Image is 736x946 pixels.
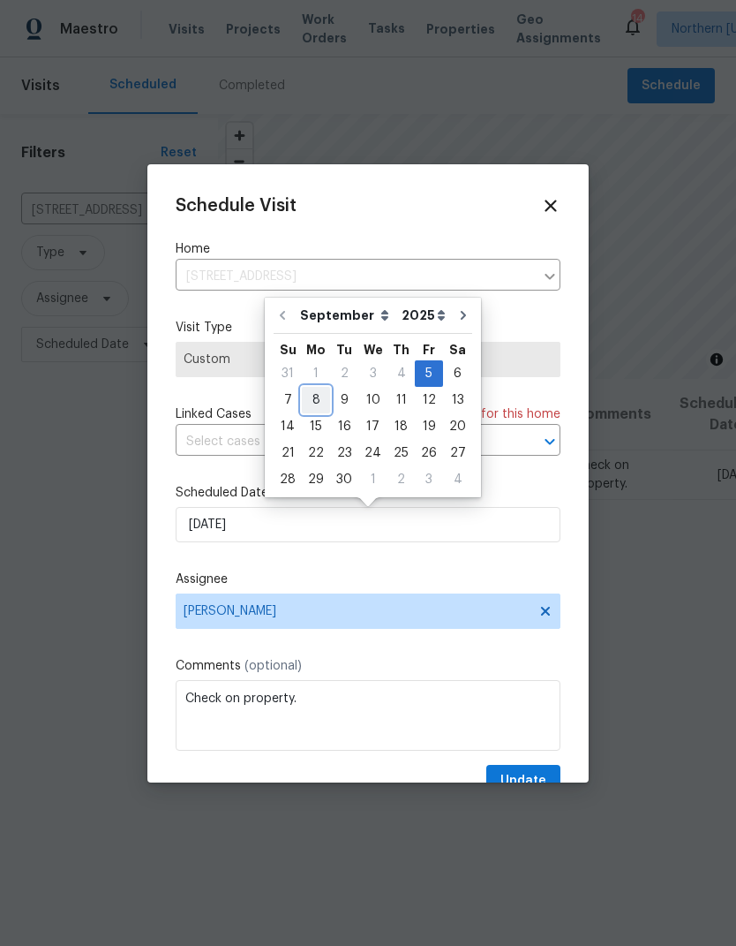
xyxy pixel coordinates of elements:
div: Sat Sep 06 2025 [443,360,472,387]
div: Tue Sep 09 2025 [330,387,358,413]
div: 20 [443,414,472,439]
div: Sat Sep 13 2025 [443,387,472,413]
div: Sun Sep 28 2025 [274,466,302,493]
select: Month [296,302,397,329]
div: 1 [302,361,330,386]
span: [PERSON_NAME] [184,604,529,618]
div: 2 [387,467,415,492]
label: Home [176,240,560,259]
div: 3 [358,361,387,386]
div: 1 [358,467,387,492]
div: Wed Sep 03 2025 [358,360,387,387]
div: 6 [443,361,472,386]
div: Thu Oct 02 2025 [387,466,415,493]
div: 10 [358,388,387,412]
div: Sun Aug 31 2025 [274,360,302,387]
div: 25 [387,441,415,465]
div: Tue Sep 02 2025 [330,360,358,387]
div: Mon Sep 08 2025 [302,387,330,413]
div: 27 [443,441,472,465]
button: Go to previous month [269,298,296,333]
div: Thu Sep 04 2025 [387,360,415,387]
abbr: Friday [423,344,435,356]
span: Linked Cases [176,405,252,424]
span: (optional) [244,660,302,672]
div: 2 [330,361,358,386]
div: 4 [443,467,472,492]
div: 4 [387,361,415,386]
abbr: Saturday [449,344,466,356]
abbr: Monday [306,344,326,356]
div: Thu Sep 11 2025 [387,387,415,413]
div: 16 [330,414,358,439]
div: 17 [358,414,387,439]
div: 23 [330,441,358,465]
div: Fri Sep 12 2025 [415,387,443,413]
div: Fri Oct 03 2025 [415,466,443,493]
span: Custom [184,351,552,368]
div: Sun Sep 14 2025 [274,413,302,440]
div: 18 [387,414,415,439]
div: Mon Sep 01 2025 [302,360,330,387]
select: Year [397,302,450,329]
div: Sat Sep 27 2025 [443,440,472,466]
span: Schedule Visit [176,193,297,219]
button: Open [537,429,562,454]
input: Enter in an address [176,263,534,291]
button: Update [486,765,560,798]
span: Close [541,196,560,216]
div: 21 [274,441,302,465]
div: 11 [387,388,415,412]
div: 15 [302,414,330,439]
label: Visit Type [176,319,560,337]
div: 3 [415,467,443,492]
div: 7 [274,388,302,412]
div: Wed Sep 10 2025 [358,387,387,413]
textarea: Check on property. [176,680,560,751]
input: Select cases [176,428,511,456]
div: 31 [274,361,302,386]
input: M/D/YYYY [176,507,560,542]
div: 9 [330,388,358,412]
div: Tue Sep 16 2025 [330,413,358,440]
div: Fri Sep 05 2025 [415,360,443,387]
div: 19 [415,414,443,439]
label: Comments [176,657,560,676]
div: Sun Sep 21 2025 [274,440,302,466]
abbr: Tuesday [336,344,352,356]
div: Mon Sep 22 2025 [302,440,330,466]
label: Assignee [176,571,560,589]
div: 24 [358,441,387,465]
label: Scheduled Date [176,484,560,503]
div: 8 [302,388,330,412]
div: 28 [274,467,302,492]
div: Tue Sep 23 2025 [330,440,358,466]
div: 22 [302,441,330,465]
div: Mon Sep 15 2025 [302,413,330,440]
div: Tue Sep 30 2025 [330,466,358,493]
span: Update [500,770,546,792]
div: Wed Oct 01 2025 [358,466,387,493]
div: 14 [274,414,302,439]
div: Fri Sep 19 2025 [415,413,443,440]
div: 13 [443,388,472,412]
div: 26 [415,441,443,465]
abbr: Wednesday [364,344,383,356]
abbr: Sunday [280,344,297,356]
div: Sun Sep 07 2025 [274,387,302,413]
div: 5 [415,361,443,386]
div: 30 [330,467,358,492]
abbr: Thursday [393,344,409,356]
div: Thu Sep 18 2025 [387,413,415,440]
div: Sat Oct 04 2025 [443,466,472,493]
button: Go to next month [450,298,477,333]
div: Fri Sep 26 2025 [415,440,443,466]
div: Mon Sep 29 2025 [302,466,330,493]
div: 29 [302,467,330,492]
div: Thu Sep 25 2025 [387,440,415,466]
div: Sat Sep 20 2025 [443,413,472,440]
div: Wed Sep 24 2025 [358,440,387,466]
div: Wed Sep 17 2025 [358,413,387,440]
div: 12 [415,388,443,412]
